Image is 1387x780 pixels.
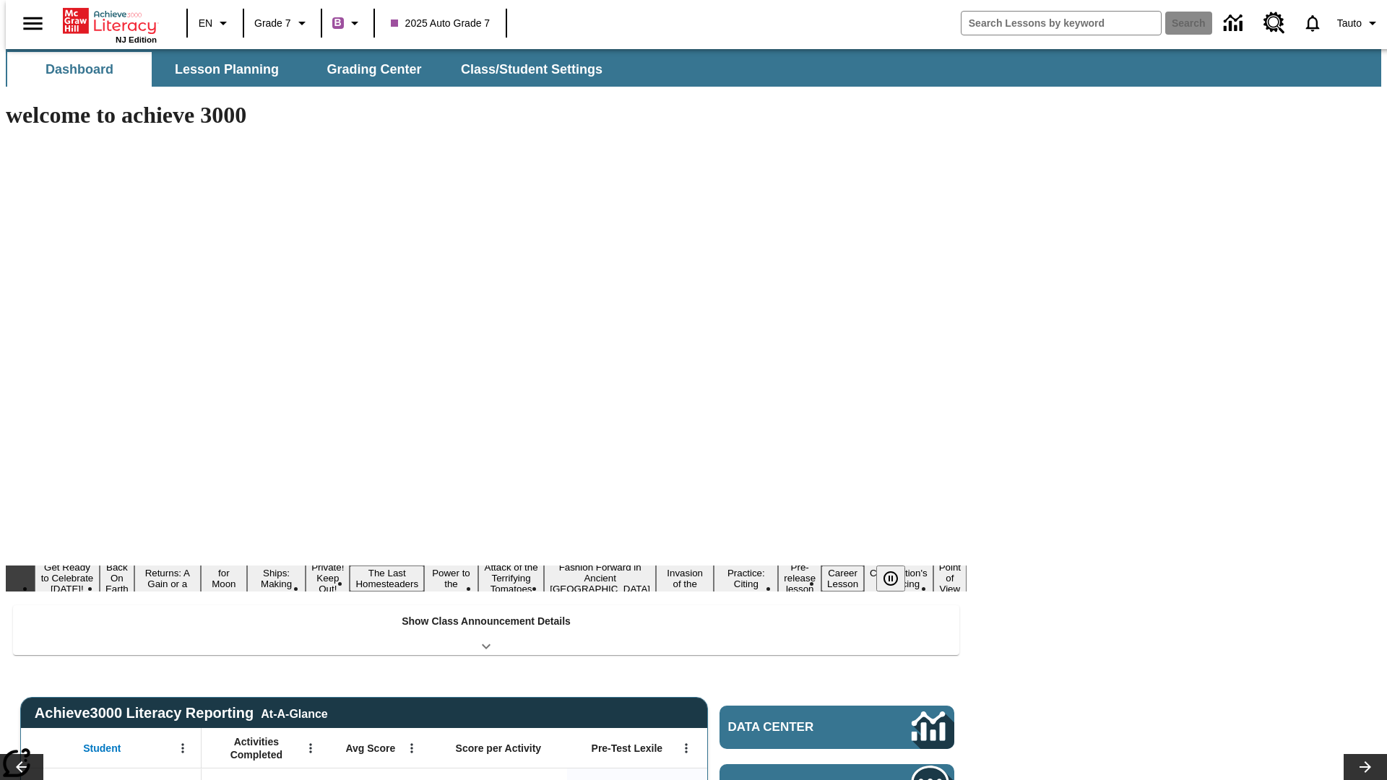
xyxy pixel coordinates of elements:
button: Grading Center [302,52,446,87]
button: Slide 4 Time for Moon Rules? [201,555,247,602]
button: Slide 3 Free Returns: A Gain or a Drain? [134,555,201,602]
button: Slide 1 Get Ready to Celebrate Juneteenth! [35,560,100,597]
div: At-A-Glance [261,705,327,721]
button: Slide 10 Fashion Forward in Ancient Rome [544,560,656,597]
button: Slide 11 The Invasion of the Free CD [656,555,714,602]
a: Home [63,6,157,35]
button: Slide 14 Career Lesson [821,565,864,591]
div: Home [63,5,157,44]
span: EN [199,16,212,31]
span: NJ Edition [116,35,157,44]
button: Open Menu [675,737,697,759]
button: Slide 7 The Last Homesteaders [350,565,424,591]
a: Resource Center, Will open in new tab [1255,4,1294,43]
button: Slide 8 Solar Power to the People [424,555,478,602]
p: Show Class Announcement Details [402,614,571,629]
span: Achieve3000 Literacy Reporting [35,705,328,721]
a: Notifications [1294,4,1331,42]
button: Boost Class color is purple. Change class color [327,10,369,36]
span: 2025 Auto Grade 7 [391,16,491,31]
span: Data Center [728,720,863,734]
button: Slide 13 Pre-release lesson [778,560,821,597]
button: Profile/Settings [1331,10,1387,36]
span: Tauto [1337,16,1362,31]
div: Pause [876,565,920,591]
button: Slide 12 Mixed Practice: Citing Evidence [714,555,778,602]
span: Score per Activity [456,742,542,755]
a: Data Center [1215,4,1255,43]
button: Slide 2 Back On Earth [100,560,134,597]
span: Dashboard [46,61,113,78]
button: Class/Student Settings [449,52,614,87]
span: Student [83,742,121,755]
button: Slide 9 Attack of the Terrifying Tomatoes [478,560,544,597]
span: Pre-Test Lexile [592,742,663,755]
div: SubNavbar [6,52,615,87]
button: Grade: Grade 7, Select a grade [249,10,316,36]
button: Open Menu [300,737,321,759]
button: Open side menu [12,2,54,45]
button: Open Menu [401,737,423,759]
button: Slide 15 The Constitution's Balancing Act [864,555,933,602]
span: Grade 7 [254,16,291,31]
button: Language: EN, Select a language [192,10,238,36]
h1: welcome to achieve 3000 [6,102,967,129]
div: SubNavbar [6,49,1381,87]
button: Slide 16 Point of View [933,560,967,597]
button: Pause [876,565,905,591]
button: Dashboard [7,52,152,87]
button: Lesson carousel, Next [1344,754,1387,780]
span: B [334,14,342,32]
a: Data Center [720,706,954,749]
span: Avg Score [345,742,395,755]
span: Activities Completed [209,735,304,761]
button: Lesson Planning [155,52,299,87]
span: Lesson Planning [175,61,279,78]
button: Slide 6 Private! Keep Out! [306,560,350,597]
div: Show Class Announcement Details [13,605,959,655]
button: Open Menu [172,737,194,759]
span: Grading Center [327,61,421,78]
input: search field [962,12,1161,35]
button: Slide 5 Cruise Ships: Making Waves [247,555,306,602]
span: Class/Student Settings [461,61,602,78]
